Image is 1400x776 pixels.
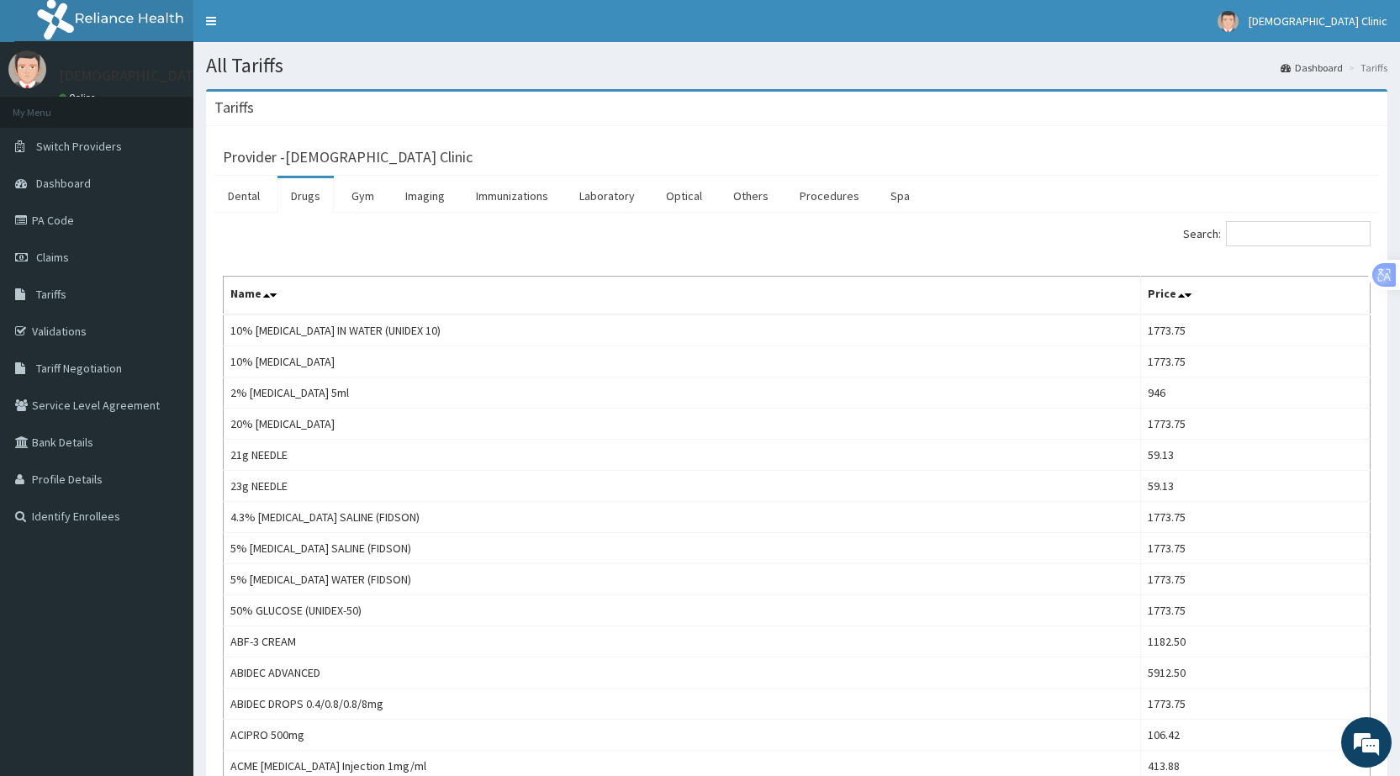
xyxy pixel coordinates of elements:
td: ABIDEC DROPS 0.4/0.8/0.8/8mg [224,689,1141,720]
td: 21g NEEDLE [224,440,1141,471]
p: [DEMOGRAPHIC_DATA] Clinic [59,68,246,83]
td: 1773.75 [1141,314,1371,346]
td: 50% GLUCOSE (UNIDEX-50) [224,595,1141,626]
td: 23g NEEDLE [224,471,1141,502]
td: 20% [MEDICAL_DATA] [224,409,1141,440]
td: 5912.50 [1141,657,1371,689]
a: Imaging [392,178,458,214]
div: Minimize live chat window [276,8,316,49]
span: [DEMOGRAPHIC_DATA] Clinic [1249,13,1387,29]
a: Gym [338,178,388,214]
td: 5% [MEDICAL_DATA] WATER (FIDSON) [224,564,1141,595]
a: Dashboard [1281,61,1343,75]
td: ABIDEC ADVANCED [224,657,1141,689]
a: Online [59,92,99,103]
span: Switch Providers [36,139,122,154]
a: Immunizations [462,178,562,214]
a: Laboratory [566,178,648,214]
td: 4.3% [MEDICAL_DATA] SALINE (FIDSON) [224,502,1141,533]
span: Tariff Negotiation [36,361,122,376]
td: 1773.75 [1141,346,1371,377]
a: Spa [877,178,923,214]
td: 946 [1141,377,1371,409]
td: 1773.75 [1141,533,1371,564]
a: Others [720,178,782,214]
span: Dashboard [36,176,91,191]
td: 1773.75 [1141,595,1371,626]
td: 2% [MEDICAL_DATA] 5ml [224,377,1141,409]
a: Optical [652,178,716,214]
img: User Image [8,50,46,88]
td: 5% [MEDICAL_DATA] SALINE (FIDSON) [224,533,1141,564]
h3: Provider - [DEMOGRAPHIC_DATA] Clinic [223,150,473,165]
td: 59.13 [1141,471,1371,502]
th: Name [224,277,1141,315]
td: 10% [MEDICAL_DATA] IN WATER (UNIDEX 10) [224,314,1141,346]
img: d_794563401_company_1708531726252_794563401 [31,84,68,126]
td: 1773.75 [1141,409,1371,440]
td: 106.42 [1141,720,1371,751]
input: Search: [1226,221,1371,246]
td: 1773.75 [1141,502,1371,533]
span: Claims [36,250,69,265]
a: Procedures [786,178,873,214]
h1: All Tariffs [206,55,1387,77]
td: 1773.75 [1141,689,1371,720]
td: 1182.50 [1141,626,1371,657]
li: Tariffs [1345,61,1387,75]
td: 59.13 [1141,440,1371,471]
h3: Tariffs [214,100,254,115]
td: 1773.75 [1141,564,1371,595]
th: Price [1141,277,1371,315]
td: 10% [MEDICAL_DATA] [224,346,1141,377]
a: Drugs [277,178,334,214]
label: Search: [1183,221,1371,246]
td: ABF-3 CREAM [224,626,1141,657]
a: Dental [214,178,273,214]
div: Chat with us now [87,94,283,116]
span: We're online! [98,212,232,382]
td: ACIPRO 500mg [224,720,1141,751]
textarea: Type your message and hit 'Enter' [8,459,320,518]
img: User Image [1218,11,1239,32]
span: Tariffs [36,287,66,302]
